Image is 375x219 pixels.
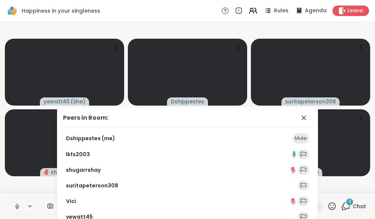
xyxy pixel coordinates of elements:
[44,170,49,175] span: audio-muted
[66,166,101,174] a: shugarrshay
[285,98,336,105] span: suritapeterson308
[70,98,85,105] span: ( She )
[66,135,115,142] a: Dshippestes (me)
[305,7,327,15] span: Agenda
[349,199,351,205] span: 3
[171,98,204,105] span: Dshippestes
[51,168,85,176] span: shugarrshay
[66,151,90,158] a: lkfs2003
[66,182,118,189] a: suritapeterson308
[63,113,108,122] div: Peers in Room:
[274,7,289,15] span: Rules
[347,7,363,15] span: Leave
[44,98,70,105] span: yewatt45
[353,203,366,210] span: Chat
[6,4,19,17] img: ShareWell Logomark
[22,7,100,15] span: Happiness in your singleness
[293,133,309,144] div: Mute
